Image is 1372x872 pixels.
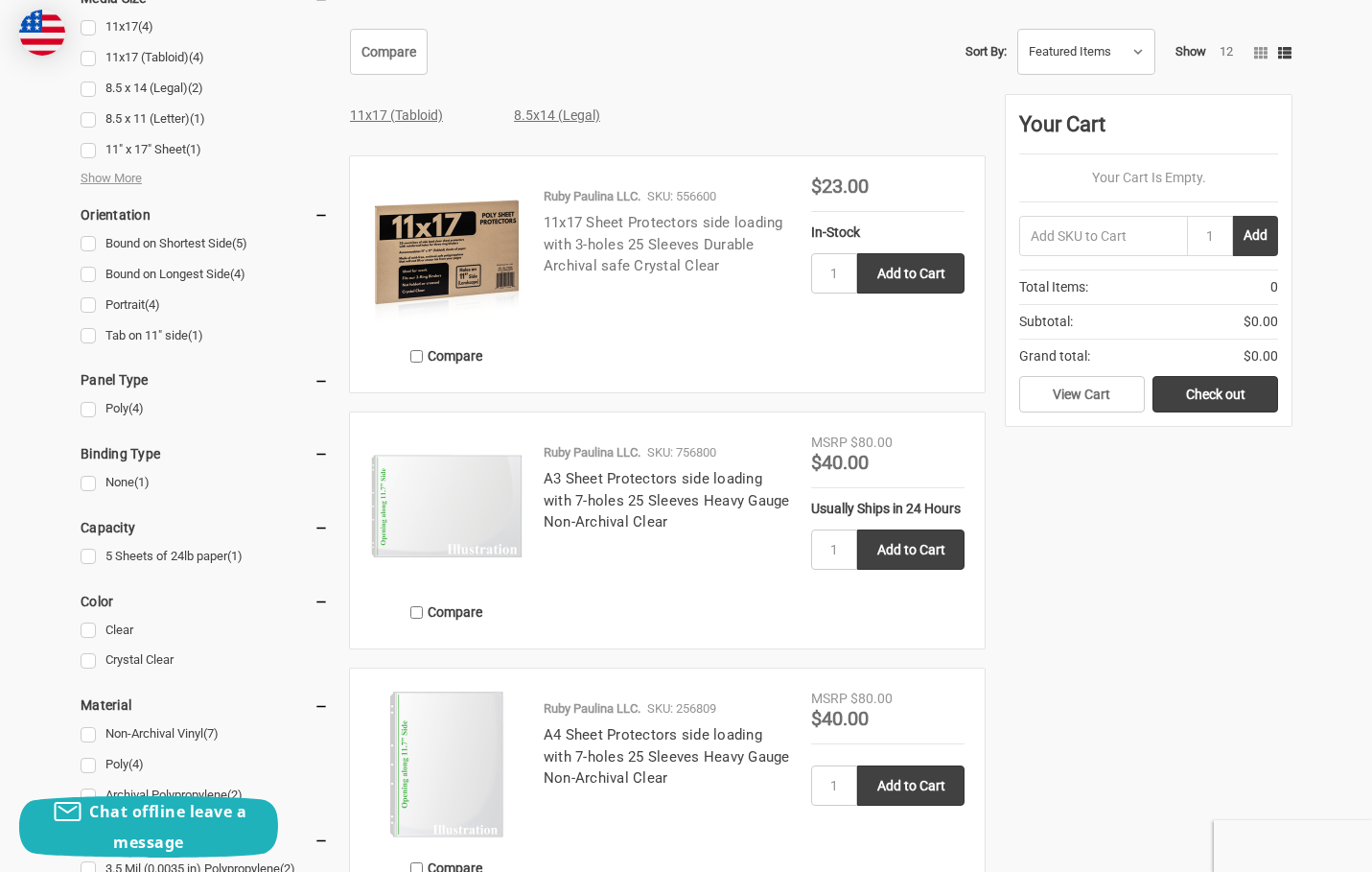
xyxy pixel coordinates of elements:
[544,214,783,274] a: 11x17 Sheet Protectors side loading with 3-holes 25 Sleeves Durable Archival safe Crystal Clear
[1019,277,1088,297] span: Total Items:
[81,231,329,257] a: Bound on Shortest Side
[145,297,160,312] span: (4)
[1233,216,1278,256] button: Add
[1019,312,1073,332] span: Subtotal:
[544,470,790,530] a: A3 Sheet Protectors side loading with 7-holes 25 Sleeves Heavy Gauge Non-Archival Clear
[1220,44,1233,59] a: 12
[81,368,329,391] h5: Panel Type
[81,45,329,71] a: 11x17 (Tabloid)
[647,187,716,206] p: SKU: 556600
[81,396,329,422] a: Poly
[410,606,423,619] input: Compare
[227,549,243,563] span: (1)
[811,175,869,198] span: $23.00
[811,223,965,243] div: In-Stock
[1152,376,1278,412] a: Check out
[81,752,329,778] a: Poly
[81,323,329,349] a: Tab on 11" side
[227,788,243,802] span: (2)
[188,81,203,95] span: (2)
[81,262,329,288] a: Bound on Longest Side
[544,187,640,206] p: Ruby Paulina LLC.
[230,267,245,281] span: (4)
[544,699,640,719] p: Ruby Paulina LLC.
[81,648,329,673] a: Crystal Clear
[81,694,329,717] h5: Material
[857,530,965,570] input: Add to Cart
[188,328,203,342] span: (1)
[370,689,523,842] img: A4 Sheet Protectors side loading with 7-holes 25 Sleeves Heavy Gauge Non-Archival Clear
[81,516,329,539] h5: Capacity
[350,107,443,123] a: 11x17 (Tabloid)
[965,37,1007,66] label: Sort By:
[81,590,329,613] h5: Color
[370,341,523,372] label: Compare
[1019,168,1278,188] p: Your Cart Is Empty.
[81,106,329,132] a: 8.5 x 11 (Letter)
[81,470,329,496] a: None
[81,14,329,40] a: 11x17
[811,689,848,709] div: MSRP
[81,544,329,570] a: 5 Sheets of 24lb paper
[186,142,201,156] span: (1)
[1019,216,1187,256] input: Add SKU to Cart
[811,499,965,519] div: Usually Ships in 24 Hours
[544,726,790,787] a: A4 Sheet Protectors side loading with 7-holes 25 Sleeves Heavy Gauge Non-Archival Clear
[81,76,329,102] a: 8.5 x 14 (Legal)
[514,107,600,123] a: 8.5x14 (Legal)
[1244,312,1278,332] span: $0.00
[350,29,428,75] a: Compare
[647,699,716,719] p: SKU: 256809
[850,691,893,706] span: $80.00
[811,707,869,730] span: $40.00
[811,451,869,474] span: $40.00
[81,203,329,226] h5: Orientation
[134,475,150,489] span: (1)
[1019,346,1090,366] span: Grand total:
[81,783,329,809] a: Archival Polypropylene
[544,443,640,462] p: Ruby Paulina LLC.
[19,796,278,858] button: Chat offline leave a message
[811,433,848,453] div: MSRP
[81,293,329,318] a: Portrait
[1175,44,1206,59] span: Show
[1270,277,1278,297] span: 0
[850,435,893,450] span: $80.00
[370,597,523,628] label: Compare
[1019,376,1145,412] a: View Cart
[232,236,247,250] span: (5)
[1019,108,1278,154] div: Your Cart
[189,50,204,64] span: (4)
[81,442,329,465] h5: Binding Type
[81,137,329,163] a: 11" x 17" Sheet
[190,111,205,126] span: (1)
[410,350,423,363] input: Compare
[128,401,144,415] span: (4)
[81,721,329,747] a: Non-Archival Vinyl
[81,169,142,188] span: Show More
[370,177,523,330] img: 11x17 Sheet Protectors side loading with 3-holes 25 Sleeves Durable Archival safe Crystal Clear
[19,10,65,56] img: duty and tax information for United States
[647,443,716,462] p: SKU: 756800
[203,726,219,741] span: (7)
[857,253,965,294] input: Add to Cart
[857,766,965,806] input: Add to Cart
[89,801,246,853] span: Chat offline leave a message
[128,757,144,771] span: (4)
[370,433,523,586] img: A3 Sheet Protectors side loading with 7-holes 25 Sleeves Heavy Gauge Non-Archival Clear
[1214,820,1372,872] iframe: Google Customer Reviews
[138,19,153,34] span: (4)
[81,618,329,644] a: Clear
[1244,346,1278,366] span: $0.00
